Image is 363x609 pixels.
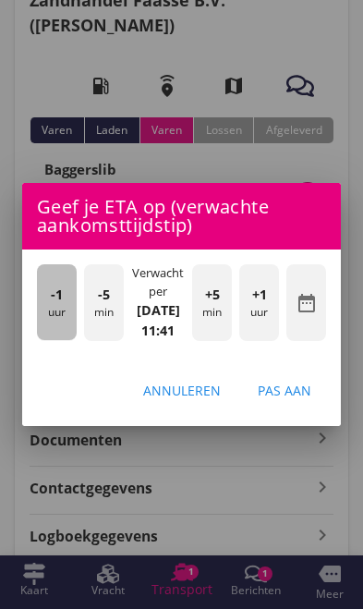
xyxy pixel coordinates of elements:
[141,322,175,339] strong: 11:41
[143,381,221,400] div: Annuleren
[22,183,341,250] div: Geef je ETA op (verwachte aankomsttijdstip)
[137,301,180,319] strong: [DATE]
[296,292,318,314] i: date_range
[98,285,110,305] span: -5
[131,264,185,300] div: Verwacht per
[243,374,326,408] button: Pas aan
[192,264,232,340] div: min
[205,285,220,305] span: +5
[252,285,267,305] span: +1
[128,374,236,408] button: Annuleren
[37,264,77,340] div: uur
[84,264,124,340] div: min
[51,285,63,305] span: -1
[258,381,311,400] div: Pas aan
[239,264,279,340] div: uur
